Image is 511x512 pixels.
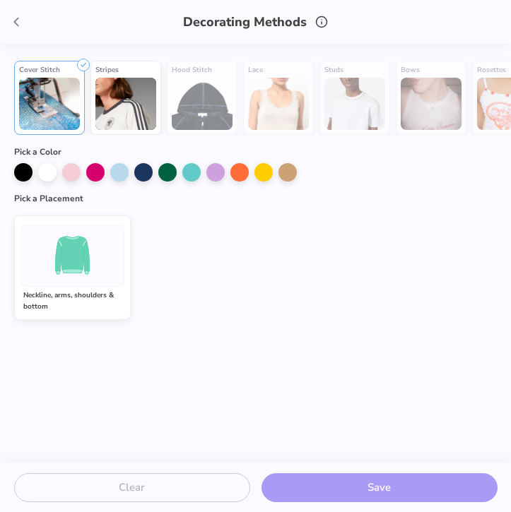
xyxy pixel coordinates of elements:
[14,193,83,204] span: Pick a Placement
[95,66,156,75] div: Stripes
[14,146,61,157] span: Pick a Color
[95,78,156,130] img: Stripes
[19,78,80,130] img: Cover Stitch
[19,66,80,75] div: Cover Stitch
[46,229,99,282] img: Neckline, arms, shoulders & bottom
[20,290,124,312] div: Neckline, arms, shoulders & bottom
